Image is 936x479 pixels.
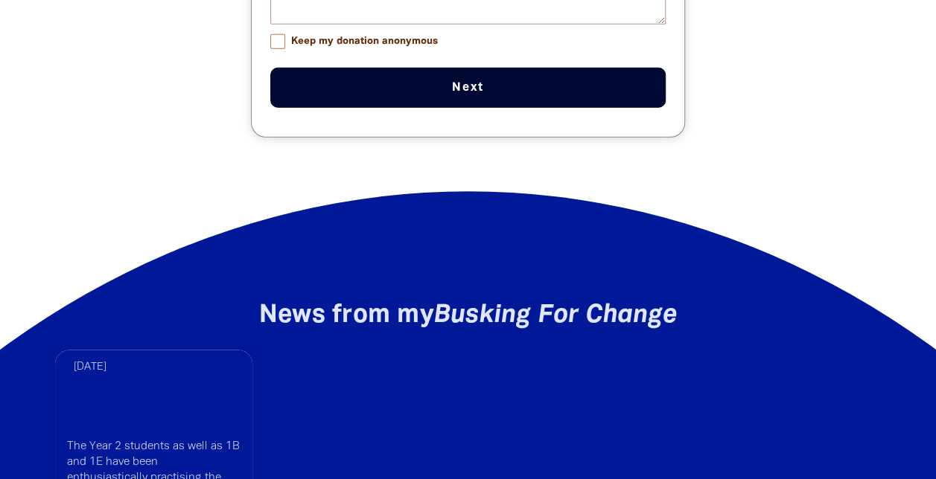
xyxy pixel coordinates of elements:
a: Busking For Change 2025 [67,382,241,427]
em: Busking For Change [434,304,678,327]
input: Keep my donation anonymous [270,34,285,49]
span: News from my [259,304,678,327]
span: Keep my donation anonymous [291,34,438,48]
button: Next [270,68,666,108]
